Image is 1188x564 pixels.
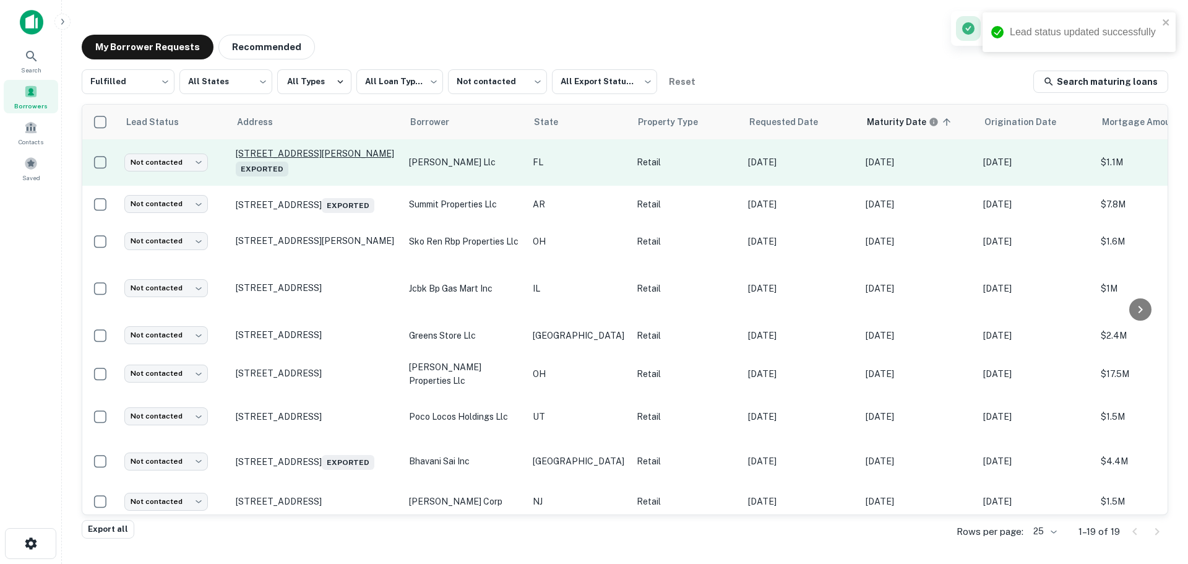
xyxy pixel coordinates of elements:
[236,368,397,379] p: [STREET_ADDRESS]
[866,197,971,211] p: [DATE]
[866,454,971,468] p: [DATE]
[448,66,547,98] div: Not contacted
[662,69,702,94] button: Reset
[179,66,272,98] div: All States
[14,101,48,111] span: Borrowers
[533,367,624,381] p: OH
[21,65,41,75] span: Search
[748,329,853,342] p: [DATE]
[1033,71,1168,93] a: Search maturing loans
[983,197,1088,211] p: [DATE]
[631,105,742,139] th: Property Type
[82,66,174,98] div: Fulfilled
[866,410,971,423] p: [DATE]
[527,105,631,139] th: State
[533,329,624,342] p: [GEOGRAPHIC_DATA]
[409,155,520,169] p: [PERSON_NAME] llc
[637,235,736,248] p: Retail
[983,367,1088,381] p: [DATE]
[403,105,527,139] th: Borrower
[124,154,208,171] div: Not contacted
[983,495,1088,508] p: [DATE]
[748,282,853,295] p: [DATE]
[409,282,520,295] p: jcbk bp gas mart inc
[534,115,574,129] span: State
[866,155,971,169] p: [DATE]
[637,282,736,295] p: Retail
[237,115,289,129] span: Address
[409,360,520,388] p: [PERSON_NAME] properties llc
[218,35,315,59] button: Recommended
[409,495,520,508] p: [PERSON_NAME] corp
[236,282,397,293] p: [STREET_ADDRESS]
[1078,524,1120,539] p: 1–19 of 19
[82,520,134,539] button: Export all
[4,116,58,149] a: Contacts
[533,282,624,295] p: IL
[236,496,397,507] p: [STREET_ADDRESS]
[859,105,977,139] th: Maturity dates displayed may be estimated. Please contact the lender for the most accurate maturi...
[322,455,374,470] span: Exported
[983,155,1088,169] p: [DATE]
[409,410,520,423] p: poco locos holdings llc
[748,197,853,211] p: [DATE]
[19,137,43,147] span: Contacts
[236,235,397,246] p: [STREET_ADDRESS][PERSON_NAME]
[1028,523,1059,540] div: 25
[866,329,971,342] p: [DATE]
[533,454,624,468] p: [GEOGRAPHIC_DATA]
[1126,465,1188,524] iframe: Chat Widget
[124,279,208,297] div: Not contacted
[277,69,351,94] button: All Types
[637,329,736,342] p: Retail
[4,80,58,113] a: Borrowers
[1010,25,1158,40] div: Lead status updated successfully
[957,524,1023,539] p: Rows per page:
[748,495,853,508] p: [DATE]
[983,410,1088,423] p: [DATE]
[409,454,520,468] p: bhavani sai inc
[409,235,520,248] p: sko ren rbp properties llc
[977,105,1095,139] th: Origination Date
[124,407,208,425] div: Not contacted
[983,454,1088,468] p: [DATE]
[867,115,926,129] h6: Maturity Date
[118,105,230,139] th: Lead Status
[749,115,834,129] span: Requested Date
[124,365,208,383] div: Not contacted
[230,105,403,139] th: Address
[82,35,213,59] button: My Borrower Requests
[983,282,1088,295] p: [DATE]
[552,66,657,98] div: All Export Statuses
[637,410,736,423] p: Retail
[637,495,736,508] p: Retail
[22,173,40,183] span: Saved
[637,367,736,381] p: Retail
[638,115,714,129] span: Property Type
[867,115,939,129] div: Maturity dates displayed may be estimated. Please contact the lender for the most accurate maturi...
[637,454,736,468] p: Retail
[236,411,397,422] p: [STREET_ADDRESS]
[410,115,465,129] span: Borrower
[1162,17,1171,29] button: close
[409,197,520,211] p: summit properties llc
[748,367,853,381] p: [DATE]
[866,495,971,508] p: [DATE]
[4,152,58,185] a: Saved
[4,44,58,77] a: Search
[748,235,853,248] p: [DATE]
[742,105,859,139] th: Requested Date
[236,453,397,470] p: [STREET_ADDRESS]
[533,197,624,211] p: AR
[748,454,853,468] p: [DATE]
[637,197,736,211] p: Retail
[236,196,397,213] p: [STREET_ADDRESS]
[984,115,1072,129] span: Origination Date
[637,155,736,169] p: Retail
[748,410,853,423] p: [DATE]
[124,232,208,250] div: Not contacted
[533,155,624,169] p: FL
